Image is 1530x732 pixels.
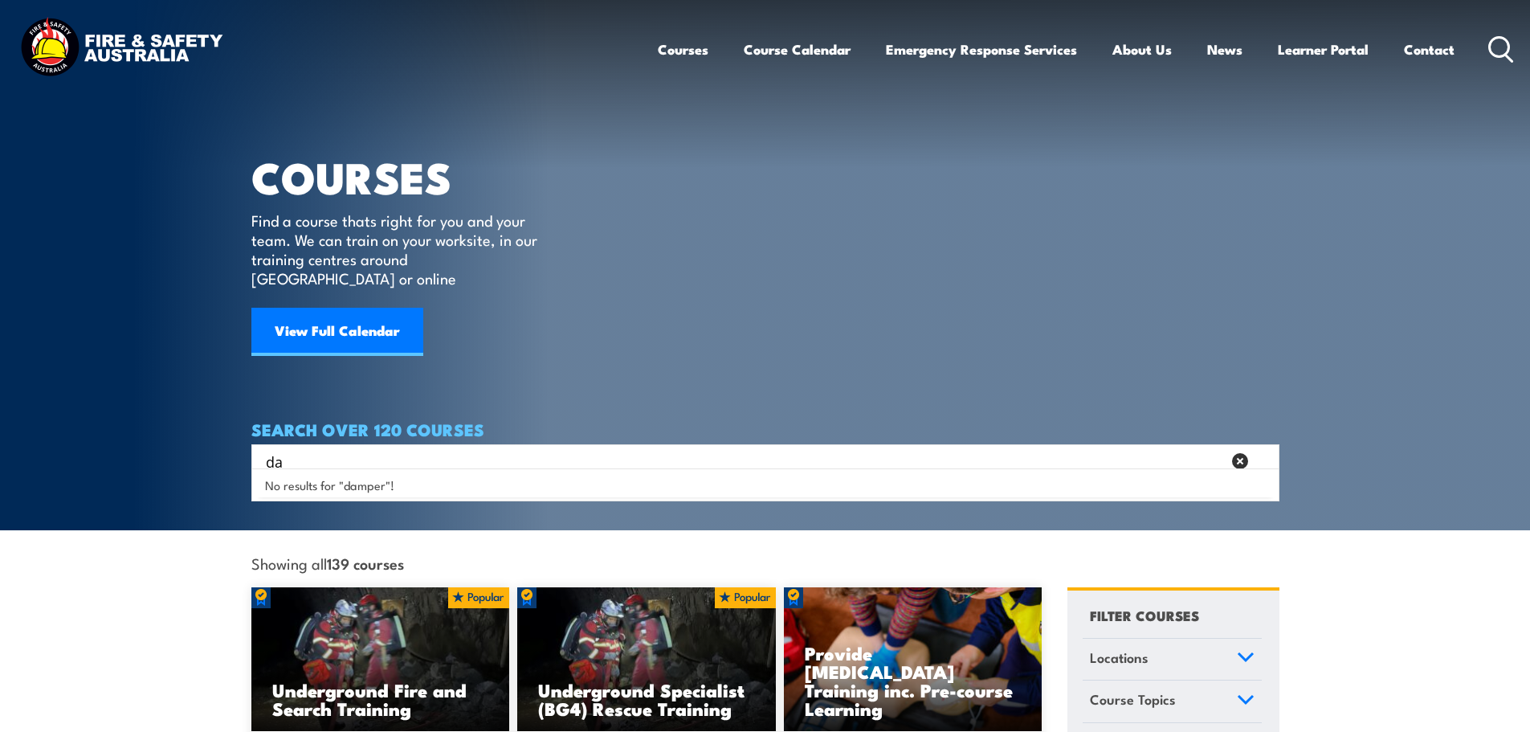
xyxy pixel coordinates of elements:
span: Locations [1090,647,1149,669]
h3: Underground Specialist (BG4) Rescue Training [538,681,755,718]
strong: 139 courses [327,552,404,574]
a: Course Calendar [744,28,851,71]
a: Contact [1404,28,1455,71]
form: Search form [269,450,1225,472]
span: Course Topics [1090,689,1176,710]
a: About Us [1112,28,1172,71]
a: News [1207,28,1242,71]
img: Underground mine rescue [517,587,776,732]
a: Course Topics [1083,681,1262,722]
a: Learner Portal [1278,28,1369,71]
img: Low Voltage Rescue and Provide CPR [784,587,1042,732]
img: Underground mine rescue [251,587,510,732]
a: Emergency Response Services [886,28,1077,71]
a: Courses [658,28,708,71]
a: Provide [MEDICAL_DATA] Training inc. Pre-course Learning [784,587,1042,732]
a: View Full Calendar [251,308,423,356]
a: Underground Specialist (BG4) Rescue Training [517,587,776,732]
a: Underground Fire and Search Training [251,587,510,732]
span: No results for "damper"! [265,477,394,493]
a: Locations [1083,639,1262,681]
span: Showing all [251,554,404,571]
input: Search input [266,449,1222,473]
button: Search magnifier button [1251,450,1274,472]
p: Find a course thats right for you and your team. We can train on your worksite, in our training c... [251,211,545,288]
h3: Provide [MEDICAL_DATA] Training inc. Pre-course Learning [805,644,1022,718]
h3: Underground Fire and Search Training [272,681,489,718]
h1: COURSES [251,157,561,195]
h4: SEARCH OVER 120 COURSES [251,420,1279,438]
h4: FILTER COURSES [1090,604,1199,626]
